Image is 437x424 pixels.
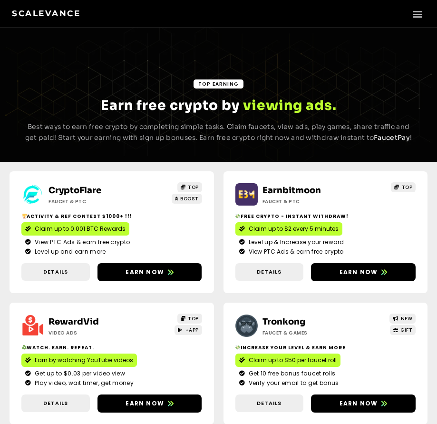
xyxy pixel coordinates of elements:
[389,314,416,324] a: NEW
[249,356,337,365] span: Claim up to $50 per faucet roll
[126,268,164,276] span: Earn now
[185,326,199,334] span: +APP
[262,316,305,327] a: Tronkong
[340,268,378,276] span: Earn now
[257,268,282,276] span: Details
[235,222,342,236] a: Claim up to $2 every 5 minutes
[32,247,106,256] span: Level up and earn more
[32,379,134,387] span: Play video, wait timer, get money
[22,345,27,350] img: ♻️
[21,213,202,220] h2: Activity & ref contest $1000+ !!!
[246,369,336,378] span: Get 10 free bonus faucet rolls
[177,182,202,192] a: TOP
[35,225,126,233] span: Claim up to 0.001 BTC Rewards
[43,399,68,407] span: Details
[97,394,202,413] a: Earn now
[21,263,90,281] a: Details
[402,184,413,191] span: TOP
[49,198,143,205] h2: Faucet & PTC
[35,356,133,365] span: Earn by watching YouTube videos
[311,394,416,413] a: Earn now
[177,314,202,324] a: TOP
[235,354,340,367] a: Claim up to $50 per faucet roll
[188,184,199,191] span: TOP
[235,213,416,220] h2: Free crypto - Instant withdraw!
[24,121,413,144] p: Best ways to earn free crypto by completing simple tasks. Claim faucets, view ads, play games, sh...
[409,6,425,21] div: Menu Toggle
[21,394,90,412] a: Details
[235,263,304,281] a: Details
[246,247,344,256] span: View PTC Ads & earn free crypto
[21,354,137,367] a: Earn by watching YouTube videos
[32,238,130,247] span: View PTC Ads & earn free crypto
[311,263,416,281] a: Earn now
[257,399,282,407] span: Details
[374,133,410,142] a: FaucetPay
[198,80,239,88] span: TOP Earning
[12,9,80,18] a: Scalevance
[235,394,304,412] a: Details
[249,225,339,233] span: Claim up to $2 every 5 minutes
[262,185,321,196] a: Earnbitmoon
[21,222,129,236] a: Claim up to 0.001 BTC Rewards
[175,325,202,335] a: +APP
[391,182,416,192] a: TOP
[262,329,357,336] h2: Faucet & Games
[194,79,243,89] a: TOP Earning
[390,325,416,335] a: GIFT
[401,315,413,322] span: NEW
[97,263,202,281] a: Earn now
[180,195,199,202] span: BOOST
[43,268,68,276] span: Details
[188,315,199,322] span: TOP
[400,326,412,334] span: GIFT
[49,185,101,196] a: CryptoFlare
[235,214,240,218] img: 💸
[235,344,416,351] h2: Increase your level & earn more
[49,329,143,336] h2: Video ads
[101,97,240,114] span: Earn free crypto by
[49,316,99,327] a: RewardVid
[172,194,202,204] a: BOOST
[246,379,339,387] span: Verify your email to get bonus
[21,344,202,351] h2: Watch. Earn. Repeat.
[246,238,344,247] span: Level up & Increase your reward
[22,214,27,218] img: 🏆
[262,198,357,205] h2: Faucet & PTC
[32,369,125,378] span: Get up to $0.03 per video view
[340,399,378,408] span: Earn now
[126,399,164,408] span: Earn now
[235,345,240,350] img: 💸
